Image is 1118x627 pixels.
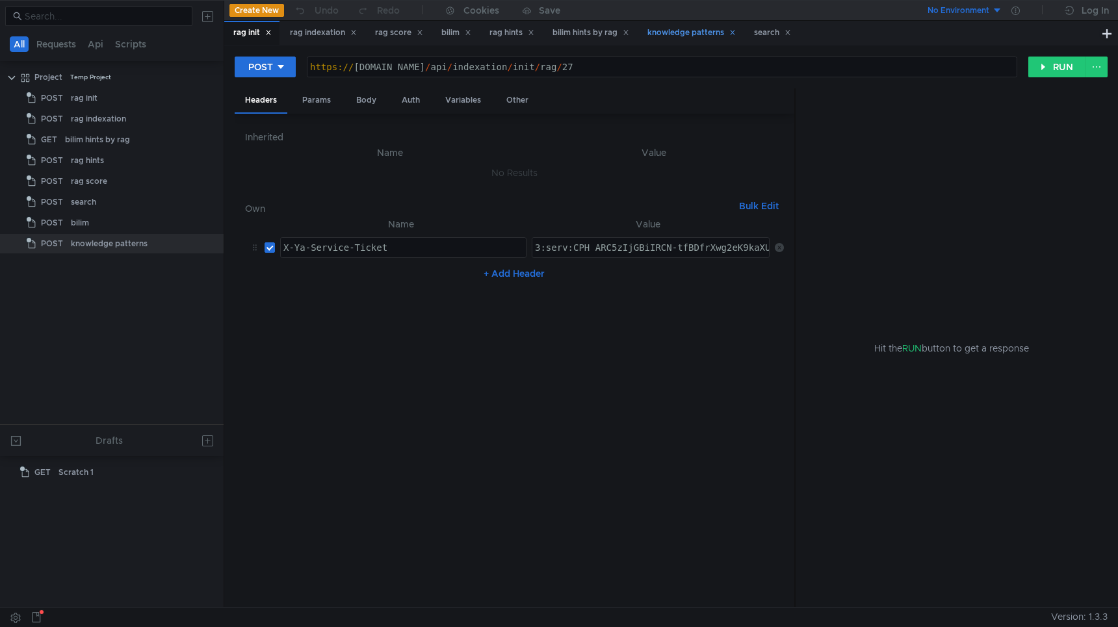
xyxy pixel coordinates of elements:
span: POST [41,192,63,212]
div: rag score [71,172,107,191]
button: RUN [1028,57,1086,77]
span: Hit the button to get a response [874,341,1029,355]
button: + Add Header [478,266,550,281]
div: bilim [441,26,471,40]
div: Project [34,68,62,87]
span: POST [41,109,63,129]
div: knowledge patterns [71,234,148,253]
span: GET [41,130,57,149]
div: knowledge patterns [647,26,736,40]
div: Variables [435,88,491,112]
div: bilim hints by rag [65,130,130,149]
span: POST [41,88,63,108]
div: Undo [315,3,339,18]
button: Api [84,36,107,52]
div: Temp Project [70,68,111,87]
div: bilim [71,213,89,233]
div: Headers [235,88,287,114]
div: POST [248,60,273,74]
div: No Environment [928,5,989,17]
div: bilim hints by rag [552,26,629,40]
span: POST [41,151,63,170]
input: Search... [25,9,185,23]
span: RUN [902,342,922,354]
th: Value [525,145,784,160]
div: Redo [377,3,400,18]
div: search [754,26,791,40]
div: Body [346,88,387,112]
button: Scripts [111,36,150,52]
div: rag hints [71,151,104,170]
button: Bulk Edit [734,198,784,214]
span: POST [41,234,63,253]
th: Name [255,145,525,160]
div: Other [496,88,539,112]
th: Value [526,216,770,232]
div: Params [292,88,341,112]
button: Create New [229,4,284,17]
button: Redo [348,1,409,20]
th: Name [275,216,527,232]
div: Log In [1082,3,1109,18]
div: Scratch 1 [58,463,94,482]
h6: Inherited [245,129,784,145]
div: Auth [391,88,430,112]
button: Requests [32,36,80,52]
span: GET [34,463,51,482]
span: POST [41,213,63,233]
div: rag indexation [290,26,357,40]
div: Drafts [96,433,123,448]
div: rag indexation [71,109,126,129]
div: search [71,192,96,212]
button: Undo [284,1,348,20]
div: rag init [71,88,97,108]
div: rag hints [489,26,534,40]
div: rag init [233,26,272,40]
span: Version: 1.3.3 [1051,608,1108,626]
div: Cookies [463,3,499,18]
div: rag score [375,26,423,40]
button: POST [235,57,296,77]
button: All [10,36,29,52]
nz-embed-empty: No Results [491,167,538,179]
h6: Own [245,201,734,216]
div: Save [539,6,560,15]
span: POST [41,172,63,191]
